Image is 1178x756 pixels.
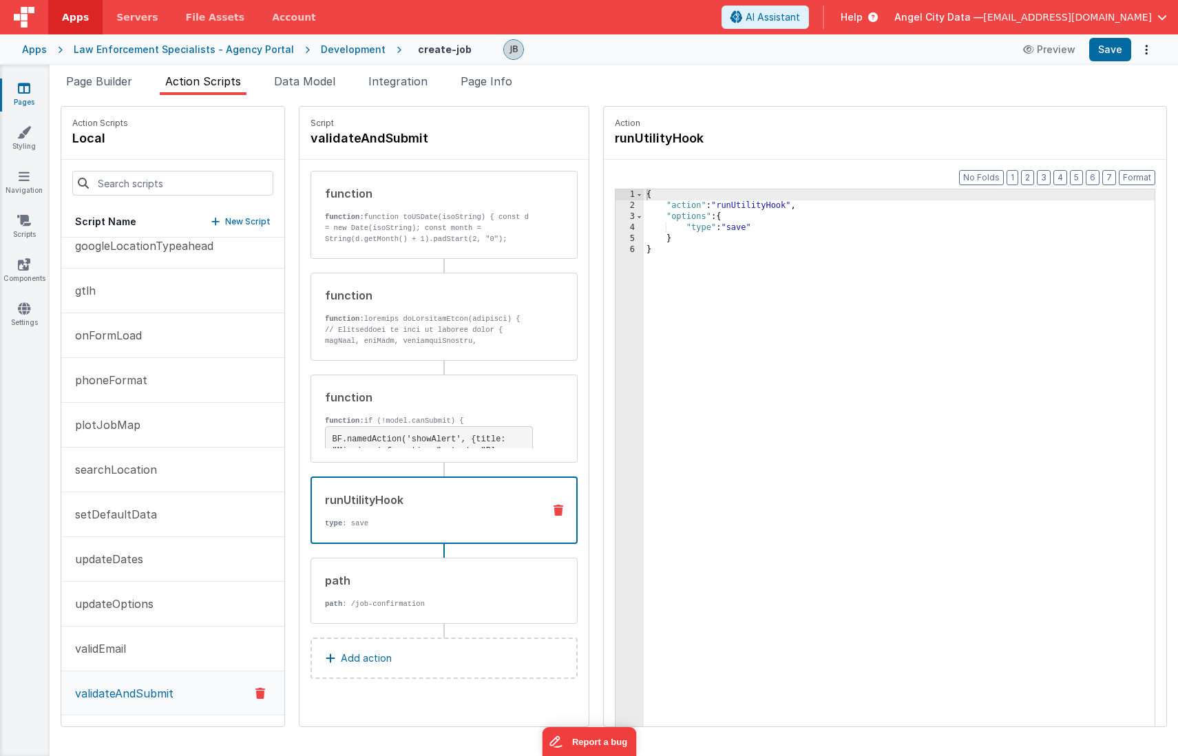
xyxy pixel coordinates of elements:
[67,417,140,433] p: plotJobMap
[504,40,523,59] img: 9990944320bbc1bcb8cfbc08cd9c0949
[66,74,132,88] span: Page Builder
[67,640,126,657] p: validEmail
[74,43,294,56] div: Law Enforcement Specialists - Agency Portal
[368,74,428,88] span: Integration
[325,313,533,622] p: loremips doLorsitamEtcon(adipisci) { // Elitseddoei te inci ut laboree dolor { magNaal, eniMadm, ...
[1119,170,1155,185] button: Format
[67,551,143,567] p: updateDates
[894,10,1167,24] button: Angel City Data — [EMAIL_ADDRESS][DOMAIN_NAME]
[616,233,644,244] div: 5
[325,598,533,609] p: : /job-confirmation
[1007,170,1018,185] button: 1
[1086,170,1100,185] button: 6
[841,10,863,24] span: Help
[61,358,284,403] button: phoneFormat
[165,74,241,88] span: Action Scripts
[333,434,526,515] code: BF.namedAction('showAlert', {title: "Missing information.", text: "Please complete all required f...
[325,315,364,323] strong: function:
[61,627,284,671] button: validEmail
[1037,170,1051,185] button: 3
[325,492,532,508] div: runUtilityHook
[616,211,644,222] div: 3
[22,43,47,56] div: Apps
[325,287,533,304] div: function
[959,170,1004,185] button: No Folds
[615,129,821,148] h4: runUtilityHook
[615,118,1155,129] p: Action
[72,129,128,148] h4: local
[61,269,284,313] button: gtlh
[1053,170,1067,185] button: 4
[325,185,533,202] div: function
[311,638,578,679] button: Add action
[894,10,983,24] span: Angel City Data —
[116,10,158,24] span: Servers
[1137,40,1156,59] button: Options
[61,313,284,358] button: onFormLoad
[67,238,213,254] p: googleLocationTypeahead
[325,417,364,425] strong: function:
[325,572,533,589] div: path
[418,44,472,54] h4: create-job
[67,506,157,523] p: setDefaultData
[325,519,342,527] strong: type
[72,171,273,196] input: Search scripts
[274,74,335,88] span: Data Model
[311,118,578,129] p: Script
[1021,170,1034,185] button: 2
[67,282,96,299] p: gtlh
[61,671,284,715] button: validateAndSubmit
[722,6,809,29] button: AI Assistant
[1102,170,1116,185] button: 7
[1015,39,1084,61] button: Preview
[61,403,284,448] button: plotJobMap
[616,244,644,255] div: 6
[67,685,173,702] p: validateAndSubmit
[186,10,245,24] span: File Assets
[321,43,386,56] div: Development
[61,492,284,537] button: setDefaultData
[67,327,142,344] p: onFormLoad
[542,727,636,756] iframe: Marker.io feedback button
[325,415,533,426] p: if (!model.canSubmit) {
[67,372,147,388] p: phoneFormat
[211,215,271,229] button: New Script
[1089,38,1131,61] button: Save
[67,596,154,612] p: updateOptions
[311,129,517,148] h4: validateAndSubmit
[983,10,1152,24] span: [EMAIL_ADDRESS][DOMAIN_NAME]
[61,537,284,582] button: updateDates
[1070,170,1083,185] button: 5
[616,189,644,200] div: 1
[61,582,284,627] button: updateOptions
[61,448,284,492] button: searchLocation
[75,215,136,229] h5: Script Name
[325,213,364,221] strong: function:
[225,215,271,229] p: New Script
[325,389,533,406] div: function
[325,211,533,277] p: function toUSDate(isoString) { const d = new Date(isoString); const month = String(d.getMonth() +...
[461,74,512,88] span: Page Info
[325,518,532,529] p: : save
[746,10,800,24] span: AI Assistant
[62,10,89,24] span: Apps
[67,461,157,478] p: searchLocation
[341,650,392,666] p: Add action
[72,118,128,129] p: Action Scripts
[616,200,644,211] div: 2
[616,222,644,233] div: 4
[61,224,284,269] button: googleLocationTypeahead
[325,600,342,608] strong: path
